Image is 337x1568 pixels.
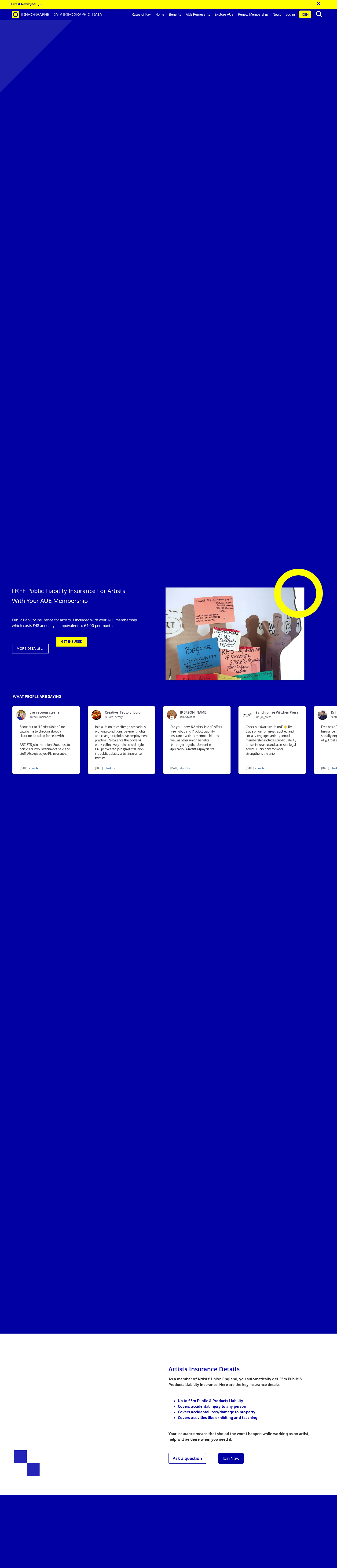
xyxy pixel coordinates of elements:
a: Twitter [181,766,190,770]
a: Home [153,9,167,20]
span: @s_w_press [256,715,271,719]
p: Your insurance means that should the worst happen while working as an artist, help will be there ... [168,1431,312,1442]
a: Join Now [218,1453,244,1464]
li: Covers accidental loss/damage to property [178,1409,312,1415]
h1: FREE Public Liability Insurance For Artists With Your AUE Membership [12,586,138,605]
a: Rates of Pay [129,9,153,20]
span: [DATE] • [246,765,266,772]
li: Up to £5m Public & Products Liability [178,1398,312,1404]
a: Join [299,11,311,18]
a: GET INSURED [56,644,87,653]
a: Benefits [167,9,183,20]
p: Public liability insurance for artists is included with your AUE membership, which costs £48 annu... [12,617,138,628]
a: MORE DETAILS [12,644,49,653]
li: Covers activities like exhibiting and teaching [178,1415,312,1420]
span: @TextArtist [180,715,195,719]
a: Twitter [30,766,40,770]
p: As a member of Artists’ Union England, you automatically get £5m Public & Products Liability insu... [168,1376,312,1387]
span: [DATE] • [95,765,115,772]
a: News [270,9,283,20]
a: Brand [DEMOGRAPHIC_DATA][GEOGRAPHIC_DATA] [8,9,107,20]
li: Covers accidental Injury to any person [178,1404,312,1409]
span: [DATE] • [20,765,40,772]
a: Latest News:[DATE] → [11,2,43,6]
a: Twitter [106,766,115,770]
span: [DATE] • [170,765,190,772]
span: [PERSON_NAME] [177,710,222,719]
span: @vacuumcleaner [29,715,51,719]
p: Join a Union to challenge precarious working conditions, payment rights and change exploitative e... [91,723,152,774]
a: Explore AUE [212,9,236,20]
a: Ask a question [168,1453,206,1464]
span: Synchronise Witches Press [252,710,297,719]
span: [DEMOGRAPHIC_DATA][GEOGRAPHIC_DATA] [21,12,103,17]
strong: Latest News: [11,2,30,6]
a: Log in [283,9,297,20]
p: Check out @ArtistsUnionE 👉The trade union for visual, applied and socially engaged artists, annua... [242,723,303,774]
p: Shout out to @ArtistsUnionE for calling me to check in about a situation I’d asked for help with.... [16,723,77,774]
span: the vacuum cleaner [26,710,71,719]
span: Creative_Factory_boro [101,710,146,719]
a: Renew Membership [236,9,270,20]
span: @BoroFactory [105,715,123,719]
p: Did you know @ArtistsUnionE offers free Public and Product Liability Insurance with its membershi... [167,723,227,774]
h2: Artists Insurance Details [168,1364,312,1374]
a: Twitter [256,766,266,770]
button: search [312,9,326,19]
a: AUE Represents [183,9,212,20]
